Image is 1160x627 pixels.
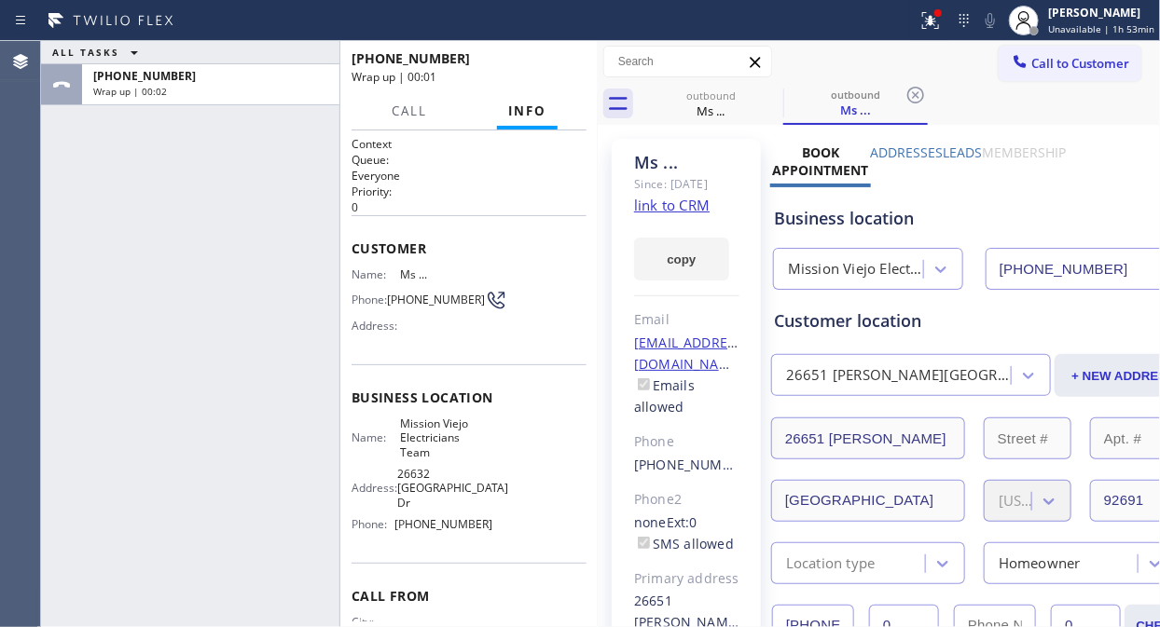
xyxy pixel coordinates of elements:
input: Emails allowed [638,378,650,390]
label: Emails allowed [634,376,695,416]
span: Phone: [352,517,394,531]
button: Call to Customer [999,46,1141,81]
span: ALL TASKS [52,46,119,59]
div: Ms ... [785,102,926,118]
span: [PHONE_NUMBER] [352,49,470,67]
p: 0 [352,199,587,215]
div: Phone2 [634,489,739,511]
span: Wrap up | 00:02 [93,85,167,98]
span: Call [392,102,427,119]
span: Address: [352,319,401,333]
input: SMS allowed [638,537,650,549]
div: [PERSON_NAME] [1048,5,1154,20]
span: Ext: 0 [667,513,697,531]
label: Membership [983,143,1067,161]
div: Ms ... [785,83,926,123]
input: City [771,480,965,522]
div: Primary address [634,568,739,590]
div: Location type [786,552,876,574]
a: [EMAIL_ADDRESS][DOMAIN_NAME] [634,334,748,373]
span: Call to Customer [1031,55,1129,72]
button: Info [497,93,558,129]
span: [PHONE_NUMBER] [387,293,485,307]
span: Phone: [352,293,387,307]
span: Business location [352,388,587,406]
p: Everyone [352,168,587,184]
div: Ms ... [641,102,781,119]
span: Ms ... [401,267,493,281]
div: Ms ... [634,152,739,173]
button: copy [634,238,729,280]
span: Call From [352,587,587,605]
div: Homeowner [999,552,1081,574]
div: Mission Viejo Electricians Team [788,259,925,280]
button: Mute [977,7,1003,34]
span: [PHONE_NUMBER] [93,68,196,84]
div: Email [634,309,739,331]
input: Search [604,47,771,76]
span: Info [508,102,546,119]
a: link to CRM [634,196,710,214]
div: 26651 [PERSON_NAME][GEOGRAPHIC_DATA] CA [786,365,1013,387]
h2: Queue: [352,152,587,168]
label: Book Appointment [772,143,868,179]
span: Wrap up | 00:01 [352,69,436,85]
button: ALL TASKS [41,41,157,63]
input: Street # [984,417,1071,459]
label: Addresses [871,143,944,161]
h1: Context [352,136,587,152]
div: outbound [641,89,781,102]
span: Unavailable | 1h 53min [1048,22,1154,35]
input: Address [771,417,965,459]
a: [PHONE_NUMBER] [634,456,753,473]
div: Phone [634,431,739,453]
button: Call [380,93,438,129]
label: Leads [944,143,983,161]
span: Name: [352,430,401,444]
label: SMS allowed [634,535,734,552]
span: 26632 [GEOGRAPHIC_DATA] Dr [397,467,508,510]
div: outbound [785,88,926,102]
span: Address: [352,481,397,495]
span: Name: [352,267,401,281]
span: Mission Viejo Electricians Team [401,416,493,459]
h2: Priority: [352,184,587,199]
span: Customer [352,239,587,257]
div: Since: [DATE] [634,173,739,195]
div: none [634,512,739,555]
span: [PHONE_NUMBER] [394,517,492,531]
div: Ms ... [641,83,781,125]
